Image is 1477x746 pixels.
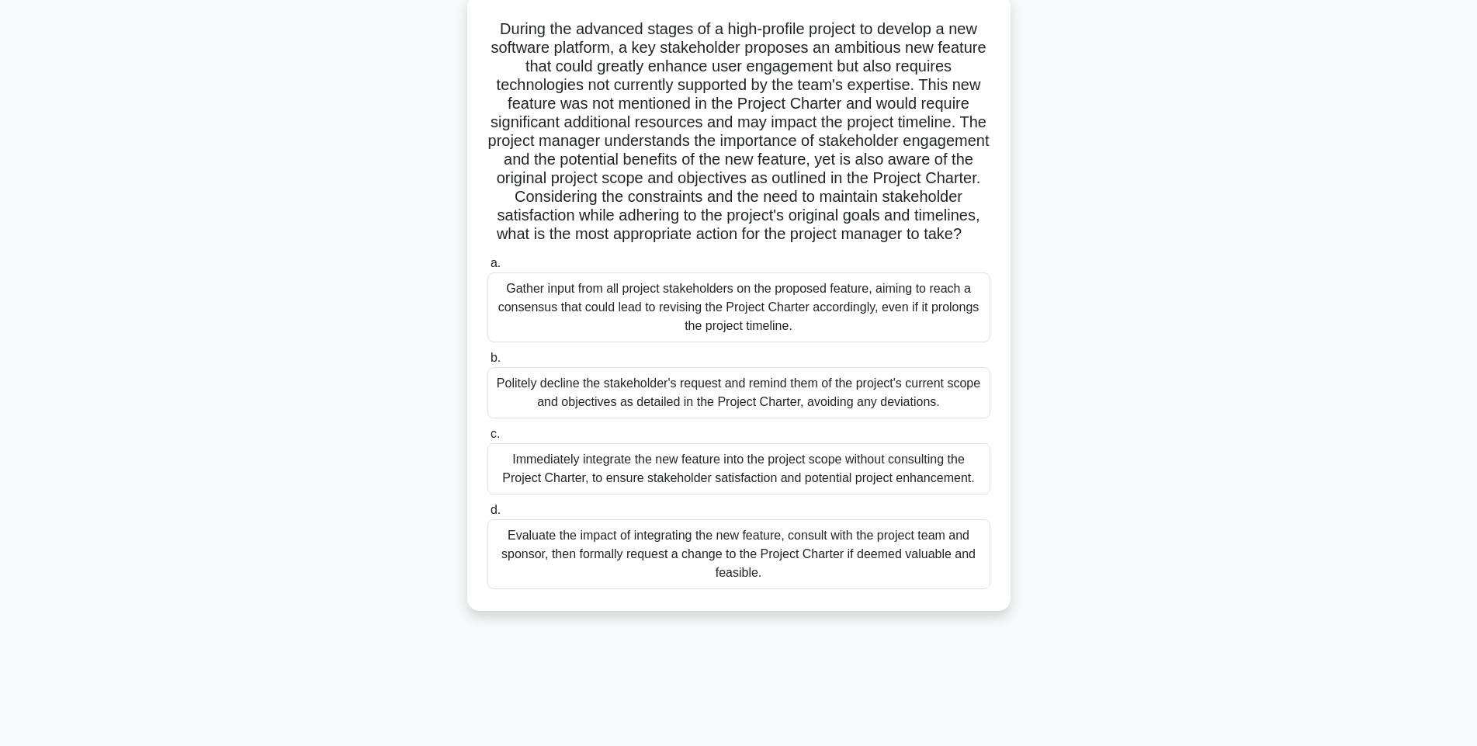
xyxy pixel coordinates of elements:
[491,427,500,440] span: c.
[491,351,501,364] span: b.
[487,443,990,494] div: Immediately integrate the new feature into the project scope without consulting the Project Chart...
[487,519,990,589] div: Evaluate the impact of integrating the new feature, consult with the project team and sponsor, th...
[491,503,501,516] span: d.
[486,19,992,245] h5: During the advanced stages of a high-profile project to develop a new software platform, a key st...
[487,272,990,342] div: Gather input from all project stakeholders on the proposed feature, aiming to reach a consensus t...
[491,256,501,269] span: a.
[487,367,990,418] div: Politely decline the stakeholder's request and remind them of the project's current scope and obj...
